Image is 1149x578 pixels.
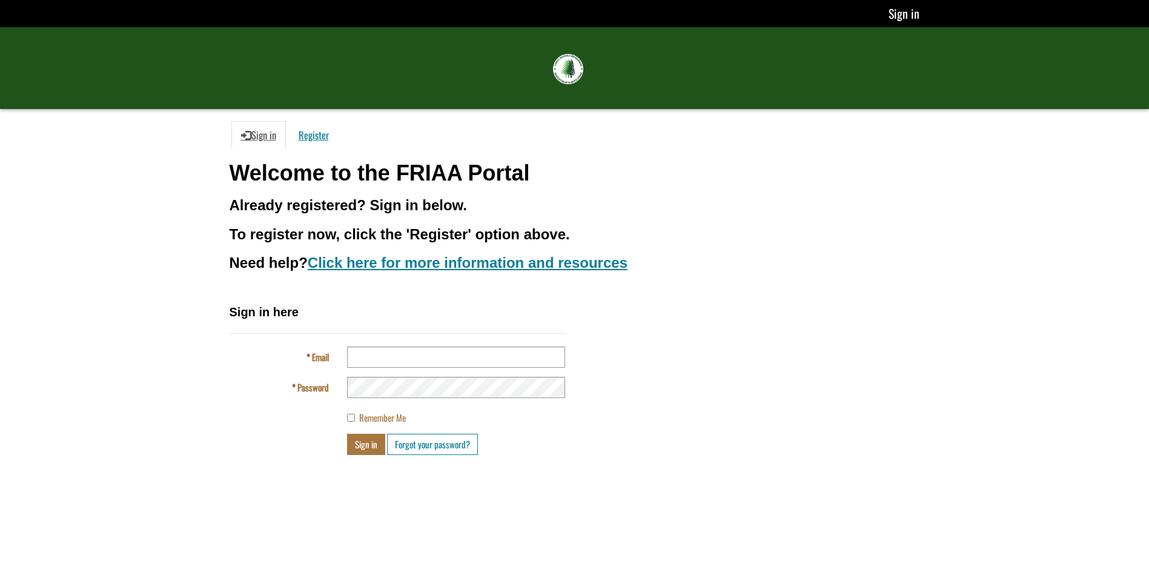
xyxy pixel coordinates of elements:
h3: Need help? [230,255,920,271]
span: Password [297,380,329,394]
span: Sign in here [230,305,299,319]
a: Click here for more information and resources [308,254,627,271]
a: Sign in [889,4,919,22]
a: Sign in [231,121,286,149]
h3: To register now, click the 'Register' option above. [230,227,920,242]
img: FRIAA Submissions Portal [553,54,583,84]
h1: Welcome to the FRIAA Portal [230,161,920,185]
input: Remember Me [347,414,355,422]
span: Email [312,350,329,364]
button: Sign in [347,434,385,455]
span: Remember Me [359,411,406,424]
h3: Already registered? Sign in below. [230,198,920,213]
a: Register [289,121,339,149]
a: Forgot your password? [387,434,478,455]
